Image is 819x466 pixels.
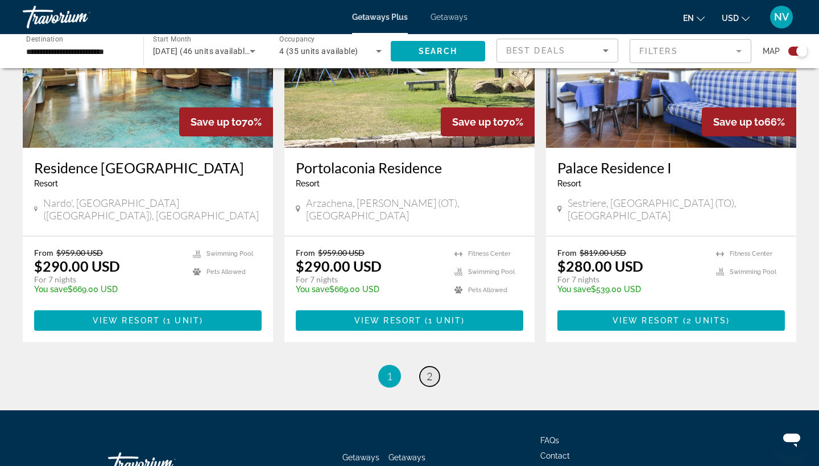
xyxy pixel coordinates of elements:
span: You save [296,285,329,294]
span: Swimming Pool [730,268,776,276]
span: 4 (35 units available) [279,47,358,56]
button: Change currency [722,10,750,26]
span: Occupancy [279,35,315,43]
a: Getaways [431,13,468,22]
span: en [683,14,694,23]
span: You save [34,285,68,294]
span: Start Month [153,35,191,43]
span: Pets Allowed [468,286,507,294]
p: $669.00 USD [34,285,181,294]
mat-select: Sort by [506,44,609,57]
span: Save up to [191,116,242,128]
a: Residence [GEOGRAPHIC_DATA] [34,159,262,176]
p: $669.00 USD [296,285,443,294]
a: Palace Residence I [557,159,785,176]
span: Pets Allowed [206,268,246,276]
a: FAQs [540,436,559,445]
button: Change language [683,10,705,26]
span: Fitness Center [730,250,772,257]
a: Contact [540,451,570,460]
p: $290.00 USD [34,257,120,274]
span: From [34,248,53,257]
div: 66% [702,107,796,136]
span: View Resort [613,316,680,325]
button: View Resort(2 units) [557,310,785,331]
span: Swimming Pool [468,268,515,276]
span: $819.00 USD [580,248,626,257]
button: User Menu [767,5,796,29]
span: Arzachena, [PERSON_NAME] (OT), [GEOGRAPHIC_DATA] [306,197,523,222]
span: Resort [296,179,320,188]
span: 2 units [686,316,726,325]
span: Fitness Center [468,250,511,257]
p: $539.00 USD [557,285,705,294]
div: 70% [441,107,535,136]
p: $280.00 USD [557,257,643,274]
span: NV [774,11,789,23]
button: Filter [630,39,751,64]
span: Search [419,47,457,56]
span: Swimming Pool [206,250,253,257]
nav: Pagination [23,365,796,388]
span: Nardo', [GEOGRAPHIC_DATA]([GEOGRAPHIC_DATA]), [GEOGRAPHIC_DATA] [43,197,262,222]
div: 70% [179,107,273,136]
span: [DATE] (46 units available) [153,47,252,56]
span: Sestriere, [GEOGRAPHIC_DATA] (TO), [GEOGRAPHIC_DATA] [568,197,785,222]
span: $959.00 USD [318,248,365,257]
span: ( ) [160,316,203,325]
span: Save up to [452,116,503,128]
span: 1 unit [428,316,461,325]
p: For 7 nights [34,274,181,285]
span: Map [763,43,780,59]
a: Portolaconia Residence [296,159,523,176]
span: View Resort [93,316,160,325]
p: For 7 nights [557,274,705,285]
span: Best Deals [506,46,565,55]
a: Travorium [23,2,136,32]
span: You save [557,285,591,294]
button: Search [391,41,485,61]
span: 1 unit [167,316,200,325]
iframe: Button to launch messaging window [773,421,810,457]
span: $959.00 USD [56,248,103,257]
span: ( ) [421,316,465,325]
p: For 7 nights [296,274,443,285]
span: 1 [387,370,392,382]
span: Destination [26,35,63,43]
span: From [296,248,315,257]
span: ( ) [680,316,730,325]
span: Save up to [713,116,764,128]
a: Getaways [342,453,379,462]
button: View Resort(1 unit) [34,310,262,331]
a: Getaways Plus [352,13,408,22]
span: Resort [557,179,581,188]
button: View Resort(1 unit) [296,310,523,331]
span: Resort [34,179,58,188]
span: View Resort [354,316,421,325]
span: 2 [427,370,432,382]
span: From [557,248,577,257]
p: $290.00 USD [296,257,382,274]
span: USD [722,14,739,23]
